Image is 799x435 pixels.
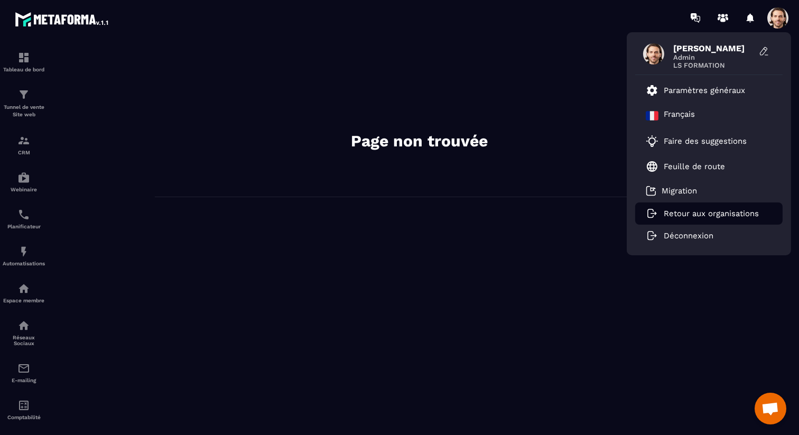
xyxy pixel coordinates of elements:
a: automationsautomationsAutomatisations [3,237,45,274]
a: Retour aux organisations [646,209,759,218]
div: Ouvrir le chat [755,393,786,424]
img: formation [17,134,30,147]
img: social-network [17,319,30,332]
p: Faire des suggestions [664,136,747,146]
a: automationsautomationsWebinaire [3,163,45,200]
img: accountant [17,399,30,412]
p: Réseaux Sociaux [3,335,45,346]
img: email [17,362,30,375]
a: formationformationTunnel de vente Site web [3,80,45,126]
span: LS FORMATION [673,61,752,69]
a: schedulerschedulerPlanificateur [3,200,45,237]
p: Automatisations [3,261,45,266]
a: Paramètres généraux [646,84,745,97]
h2: Page non trouvée [261,131,578,152]
p: Feuille de route [664,162,725,171]
a: Migration [646,186,697,196]
a: accountantaccountantComptabilité [3,391,45,428]
span: [PERSON_NAME] [673,43,752,53]
img: scheduler [17,208,30,221]
p: Tableau de bord [3,67,45,72]
a: automationsautomationsEspace membre [3,274,45,311]
p: Planificateur [3,224,45,229]
img: automations [17,245,30,258]
p: CRM [3,150,45,155]
a: formationformationTableau de bord [3,43,45,80]
img: formation [17,88,30,101]
a: Feuille de route [646,160,725,173]
a: emailemailE-mailing [3,354,45,391]
a: Faire des suggestions [646,135,759,147]
img: logo [15,10,110,29]
p: Espace membre [3,298,45,303]
p: Comptabilité [3,414,45,420]
p: Migration [662,186,697,196]
p: Tunnel de vente Site web [3,104,45,118]
p: Paramètres généraux [664,86,745,95]
img: automations [17,282,30,295]
img: automations [17,171,30,184]
img: formation [17,51,30,64]
p: Webinaire [3,187,45,192]
p: Déconnexion [664,231,713,240]
p: E-mailing [3,377,45,383]
a: formationformationCRM [3,126,45,163]
p: Retour aux organisations [664,209,759,218]
a: social-networksocial-networkRéseaux Sociaux [3,311,45,354]
p: Français [664,109,695,122]
span: Admin [673,53,752,61]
